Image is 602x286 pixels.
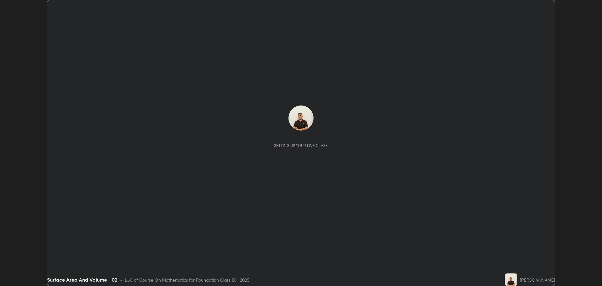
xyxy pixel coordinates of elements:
[125,277,250,283] div: L60 of Course On Mathematics for Foundation Class IX 1 2025
[288,105,314,131] img: c6c4bda55b2f4167a00ade355d1641a8.jpg
[120,277,122,283] div: •
[47,276,118,283] div: Surface Area And Volume - 02
[520,277,555,283] div: [PERSON_NAME]
[274,143,328,148] div: Setting up your live class
[505,273,517,286] img: c6c4bda55b2f4167a00ade355d1641a8.jpg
